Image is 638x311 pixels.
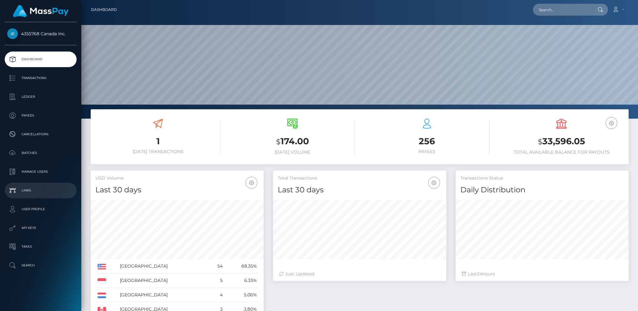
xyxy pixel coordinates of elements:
h5: Transactions Status [460,175,624,181]
a: Taxes [5,239,77,254]
a: Manage Users [5,164,77,180]
small: $ [538,137,542,146]
h6: [DATE] Transactions [95,149,220,154]
div: Last hours [462,271,622,277]
p: Transactions [7,73,74,83]
a: Dashboard [5,52,77,67]
p: Dashboard [7,55,74,64]
a: User Profile [5,201,77,217]
img: US.png [98,264,106,269]
a: Links [5,183,77,198]
a: Ledger [5,89,77,105]
div: Just Updated [279,271,440,277]
p: Batches [7,148,74,158]
p: Cancellations [7,130,74,139]
td: 54 [208,259,225,274]
img: NL.png [98,293,106,298]
td: 5 [208,274,225,288]
td: 5.06% [225,288,259,302]
small: $ [276,137,281,146]
h6: [DATE] Volume [230,150,355,155]
img: ID.png [98,278,106,284]
a: Search [5,258,77,273]
h4: Daily Distribution [460,185,624,195]
td: [GEOGRAPHIC_DATA] [118,259,208,274]
p: Ledger [7,92,74,101]
td: 68.35% [225,259,259,274]
h6: Total Available Balance for Payouts [499,150,624,155]
h6: Payees [364,149,489,154]
a: API Keys [5,220,77,236]
h3: 174.00 [230,135,355,148]
p: User Profile [7,205,74,214]
h3: 1 [95,135,220,147]
h3: 256 [364,135,489,147]
td: 4 [208,288,225,302]
h5: USD Volume [95,175,259,181]
p: Search [7,261,74,270]
td: 6.33% [225,274,259,288]
span: 4355768 Canada Inc. [5,31,77,37]
a: Dashboard [91,3,117,16]
p: Links [7,186,74,195]
a: Transactions [5,70,77,86]
h3: 33,596.05 [499,135,624,148]
a: Payees [5,108,77,123]
p: Manage Users [7,167,74,176]
input: Search... [533,4,592,16]
a: Cancellations [5,126,77,142]
img: MassPay Logo [13,5,68,17]
img: 4355768 Canada Inc. [7,28,18,39]
p: API Keys [7,223,74,233]
td: [GEOGRAPHIC_DATA] [118,288,208,302]
td: [GEOGRAPHIC_DATA] [118,274,208,288]
h5: Total Transactions [278,175,441,181]
p: Payees [7,111,74,120]
h4: Last 30 days [278,185,441,195]
span: 24 [477,271,482,277]
h4: Last 30 days [95,185,259,195]
a: Batches [5,145,77,161]
p: Taxes [7,242,74,251]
